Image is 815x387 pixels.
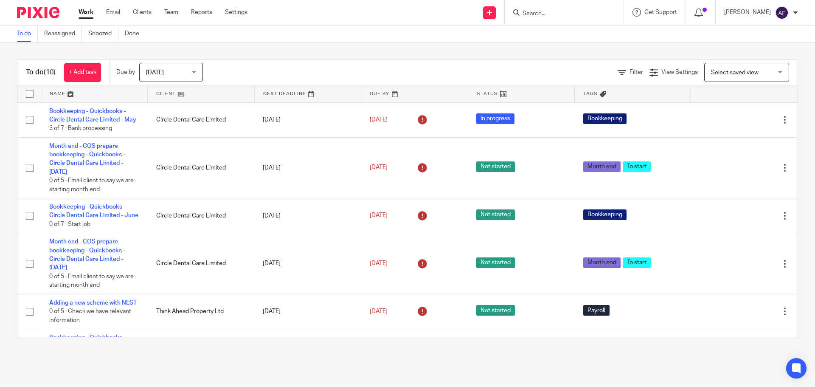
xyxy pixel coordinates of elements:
input: Search [522,10,598,18]
span: Bookkeeping [583,209,627,220]
a: Settings [225,8,247,17]
td: [DATE] [254,233,361,294]
span: 3 of 7 · Bank processing [49,125,112,131]
a: Reports [191,8,212,17]
span: In progress [476,113,514,124]
span: Payroll [583,305,610,316]
a: To do [17,25,38,42]
td: [DATE] [254,329,361,364]
span: [DATE] [370,213,388,219]
span: Bookkeeping [583,113,627,124]
span: Month end [583,161,621,172]
img: svg%3E [775,6,789,20]
td: [DATE] [254,102,361,137]
a: Email [106,8,120,17]
a: Reassigned [44,25,82,42]
span: [DATE] [370,308,388,314]
span: Not started [476,257,515,268]
span: 0 of 5 · Email client to say we are starting month end [49,274,134,288]
td: Circle Dental Care Limited [148,102,255,137]
span: View Settings [661,69,698,75]
td: [DATE] [254,137,361,198]
a: Adding a new scheme with NEST [49,300,137,306]
span: Not started [476,161,515,172]
td: [DATE] [254,294,361,329]
span: To start [623,161,651,172]
td: Think Ahead Property Ltd [148,294,255,329]
span: [DATE] [370,117,388,123]
span: (10) [44,69,56,76]
span: To start [623,257,651,268]
span: Tags [583,91,598,96]
a: Bookkeeping - Quickbooks - Circle Dental Care Limited - May [49,108,136,123]
a: + Add task [64,63,101,82]
a: Work [79,8,93,17]
span: Month end [583,257,621,268]
span: 0 of 5 · Email client to say we are starting month end [49,178,134,192]
p: [PERSON_NAME] [724,8,771,17]
a: Bookkeeping - Quickbooks - Circle Dental Care Limited - July [49,335,136,349]
span: Not started [476,305,515,316]
span: [DATE] [370,165,388,171]
a: Month end - COS prepare bookkeeping - Quickbooks - Circle Dental Care Limited - [DATE] [49,143,125,175]
span: Get Support [644,9,677,15]
a: Bookkeeping - Quickbooks - Circle Dental Care Limited - June [49,204,138,218]
span: [DATE] [370,260,388,266]
a: Team [164,8,178,17]
span: 0 of 7 · Start job [49,221,90,227]
span: 0 of 5 · Check we have relevant information [49,308,131,323]
span: Filter [630,69,643,75]
td: Circle Dental Care Limited [148,329,255,364]
a: Clients [133,8,152,17]
span: Not started [476,209,515,220]
td: Circle Dental Care Limited [148,233,255,294]
img: Pixie [17,7,59,18]
td: Circle Dental Care Limited [148,137,255,198]
a: Snoozed [88,25,118,42]
a: Month end - COS prepare bookkeeping - Quickbooks - Circle Dental Care Limited - [DATE] [49,239,125,271]
td: [DATE] [254,198,361,233]
p: Due by [116,68,135,76]
a: Done [125,25,146,42]
span: [DATE] [146,70,164,76]
span: Select saved view [711,70,759,76]
td: Circle Dental Care Limited [148,198,255,233]
h1: To do [26,68,56,77]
